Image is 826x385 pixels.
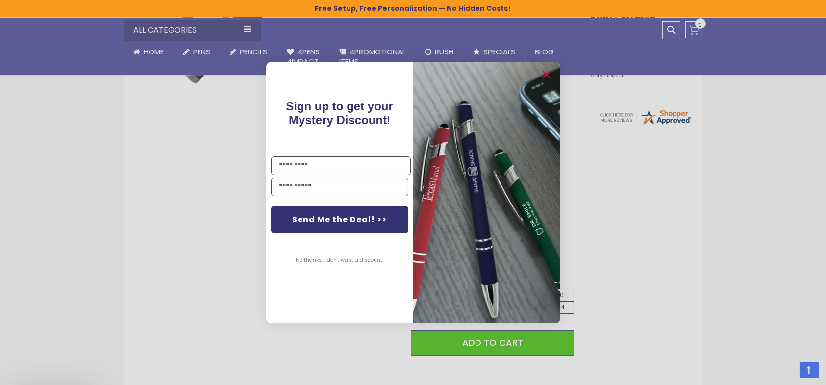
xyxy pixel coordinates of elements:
img: pop-up-image [413,62,560,323]
button: Close dialog [539,67,554,82]
button: No thanks, I don't want a discount. [291,248,388,273]
button: Send Me the Deal! >> [271,206,408,233]
span: ! [286,100,393,127]
span: Sign up to get your Mystery Discount [286,100,393,127]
